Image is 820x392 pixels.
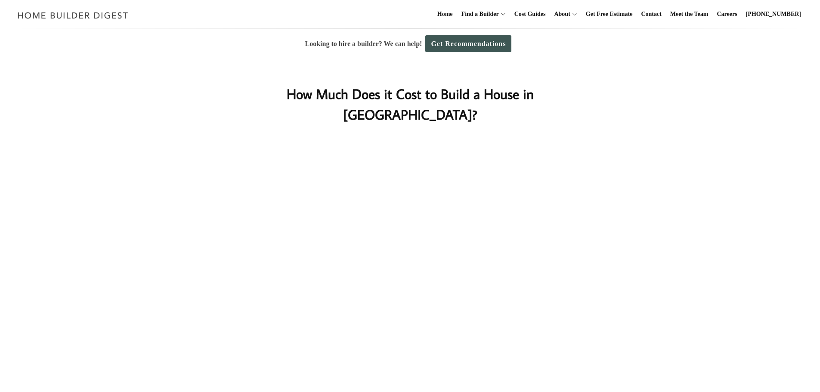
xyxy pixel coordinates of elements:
a: Meet the Team [667,0,712,28]
a: Cost Guides [511,0,549,28]
h1: How Much Does it Cost to Build a House in [GEOGRAPHIC_DATA]? [238,83,582,125]
a: Find a Builder [458,0,499,28]
a: [PHONE_NUMBER] [743,0,805,28]
a: About [551,0,570,28]
a: Contact [637,0,665,28]
a: Get Free Estimate [582,0,636,28]
a: Careers [714,0,741,28]
a: Get Recommendations [425,35,511,52]
img: Home Builder Digest [14,7,132,24]
a: Home [434,0,456,28]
